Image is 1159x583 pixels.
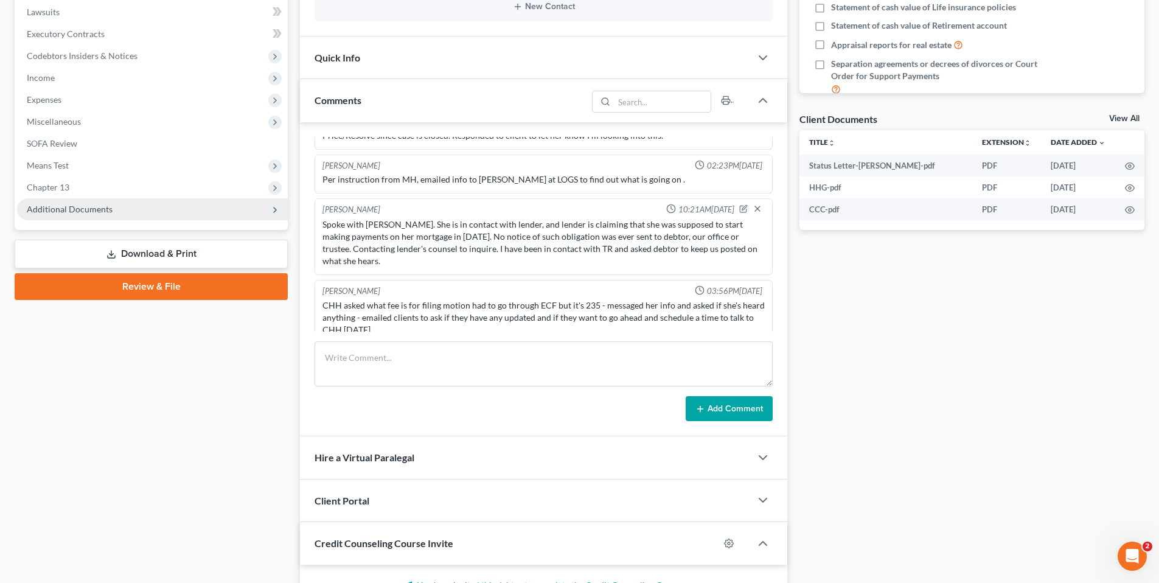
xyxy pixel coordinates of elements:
td: PDF [972,176,1041,198]
div: CHH asked what fee is for filing motion had to go through ECF but it's 235 - messaged her info an... [322,299,765,336]
span: Chapter 13 [27,182,69,192]
span: Codebtors Insiders & Notices [27,51,137,61]
td: HHG-pdf [799,176,972,198]
a: Date Added expand_more [1051,138,1105,147]
span: 2 [1143,542,1152,551]
span: Statement of cash value of Life insurance policies [831,1,1016,13]
span: 03:56PM[DATE] [707,285,762,297]
a: Titleunfold_more [809,138,835,147]
td: PDF [972,198,1041,220]
a: Extensionunfold_more [982,138,1031,147]
span: Quick Info [315,52,360,63]
span: Comments [315,94,361,106]
span: Statement of cash value of Retirement account [831,19,1007,32]
a: Download & Print [15,240,288,268]
td: [DATE] [1041,176,1115,198]
a: SOFA Review [17,133,288,155]
div: Per instruction from MH, emailed info to [PERSON_NAME] at LOGS to find out what is going on . [322,173,765,186]
span: Client Portal [315,495,369,506]
span: SOFA Review [27,138,77,148]
a: View All [1109,114,1140,123]
button: Add Comment [686,396,773,422]
span: Lawsuits [27,7,60,17]
span: Means Test [27,160,69,170]
input: Search... [614,91,711,112]
div: [PERSON_NAME] [322,204,380,216]
span: Executory Contracts [27,29,105,39]
i: unfold_more [828,139,835,147]
span: Separation agreements or decrees of divorces or Court Order for Support Payments [831,58,1048,82]
iframe: Intercom live chat [1118,542,1147,571]
span: Credit Counseling Course Invite [315,537,453,549]
span: 10:21AM[DATE] [678,204,734,215]
td: CCC-pdf [799,198,972,220]
span: Hire a Virtual Paralegal [315,452,414,463]
a: Executory Contracts [17,23,288,45]
span: Income [27,72,55,83]
div: [PERSON_NAME] [322,160,380,172]
i: unfold_more [1024,139,1031,147]
a: Review & File [15,273,288,300]
td: [DATE] [1041,198,1115,220]
td: PDF [972,155,1041,176]
td: [DATE] [1041,155,1115,176]
span: Additional Documents [27,204,113,214]
a: Lawsuits [17,1,288,23]
span: Miscellaneous [27,116,81,127]
i: expand_more [1098,139,1105,147]
button: New Contact [324,2,763,12]
span: Expenses [27,94,61,105]
span: Appraisal reports for real estate [831,39,952,51]
div: [PERSON_NAME] [322,285,380,297]
td: Status Letter-[PERSON_NAME]-pdf [799,155,972,176]
div: Client Documents [799,113,877,125]
span: 02:23PM[DATE] [707,160,762,172]
div: Spoke with [PERSON_NAME]. She is in contact with lender, and lender is claiming that she was supp... [322,218,765,267]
